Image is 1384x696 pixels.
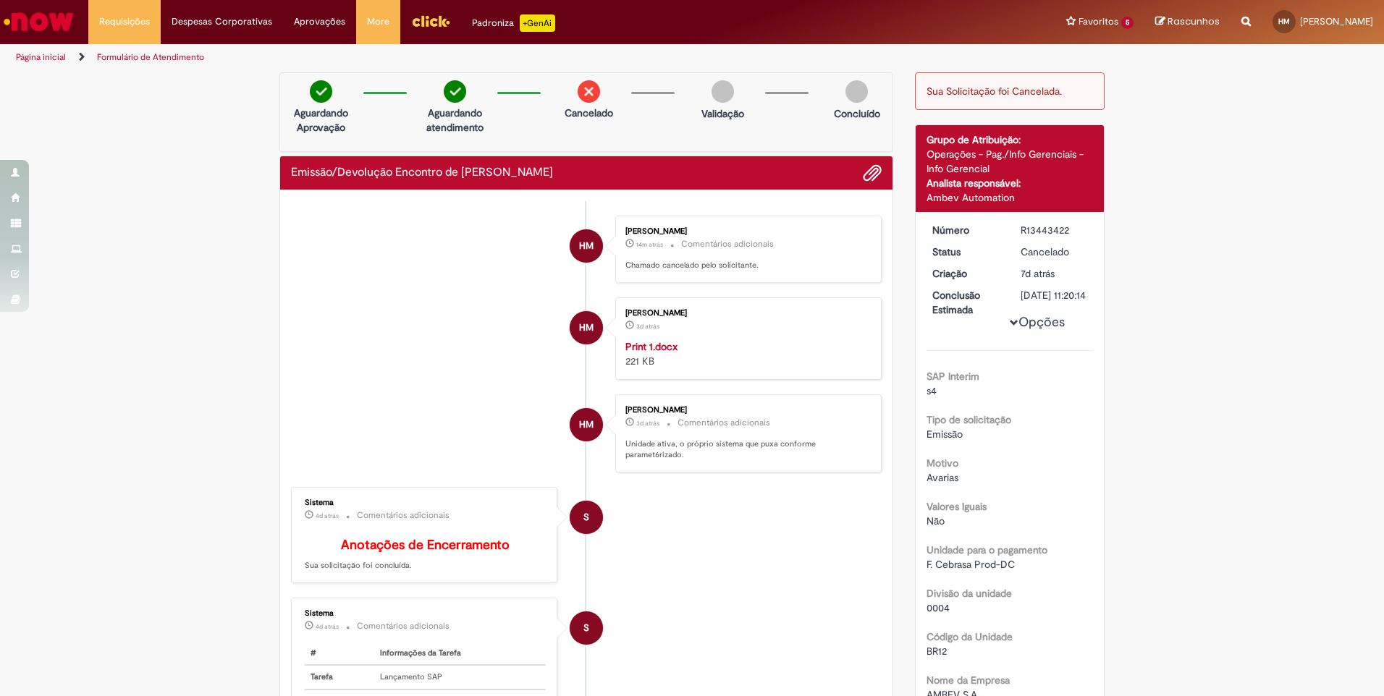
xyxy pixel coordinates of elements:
[927,645,947,658] span: BR12
[927,428,963,441] span: Emissão
[927,132,1094,147] div: Grupo de Atribuição:
[625,438,866,461] p: Unidade ativa, o próprio sistema que puxa conforme paramet6rizado.
[625,339,866,368] div: 221 KB
[1,7,76,36] img: ServiceNow
[1121,17,1134,29] span: 5
[565,106,613,120] p: Cancelado
[927,384,937,397] span: s4
[583,500,589,535] span: S
[927,543,1047,556] b: Unidade para o pagamento
[1300,15,1373,27] span: [PERSON_NAME]
[305,642,374,666] th: #
[305,665,374,689] th: Tarefa
[921,223,1010,237] dt: Número
[678,417,770,429] small: Comentários adicionais
[305,609,546,618] div: Sistema
[316,622,339,631] span: 4d atrás
[1021,267,1055,280] span: 7d atrás
[927,500,987,513] b: Valores Iguais
[927,471,958,484] span: Avarias
[927,147,1094,176] div: Operações - Pag./Info Gerenciais - Info Gerencial
[927,457,958,470] b: Motivo
[927,190,1094,205] div: Ambev Automation
[863,164,882,182] button: Adicionar anexos
[570,611,603,645] div: System
[712,80,734,103] img: img-circle-grey.png
[636,240,663,249] time: 01/09/2025 08:50:36
[570,408,603,441] div: Humberto Arcanjo De Melo
[927,176,1094,190] div: Analista responsável:
[636,322,659,331] time: 29/08/2025 12:17:42
[420,106,490,135] p: Aguardando atendimento
[305,498,546,507] div: Sistema
[357,509,450,522] small: Comentários adicionais
[625,340,678,353] a: Print 1.docx
[1021,245,1088,259] div: Cancelado
[579,310,594,345] span: HM
[921,288,1010,317] dt: Conclusão Estimada
[374,642,546,666] th: Informações da Tarefa
[927,558,1015,571] span: F. Cebrasa Prod-DC
[291,166,553,179] h2: Emissão/Devolução Encontro de Contas Fornecedor Histórico de tíquete
[927,674,1010,687] b: Nome da Empresa
[625,406,866,415] div: [PERSON_NAME]
[99,14,150,29] span: Requisições
[310,80,332,103] img: check-circle-green.png
[927,514,945,527] span: Não
[444,80,466,103] img: check-circle-green.png
[1021,288,1088,302] div: [DATE] 11:20:14
[1278,17,1290,26] span: HM
[11,44,912,71] ul: Trilhas de página
[570,311,603,344] div: Humberto Arcanjo De Melo
[921,245,1010,259] dt: Status
[927,587,1012,600] b: Divisão da unidade
[520,14,555,32] p: +GenAi
[625,260,866,271] p: Chamado cancelado pelo solicitante.
[921,266,1010,281] dt: Criação
[1079,14,1118,29] span: Favoritos
[374,665,546,689] td: Lançamento SAP
[357,620,450,632] small: Comentários adicionais
[701,106,744,121] p: Validação
[927,630,1013,643] b: Código da Unidade
[570,229,603,263] div: Humberto Arcanjo De Melo
[845,80,868,103] img: img-circle-grey.png
[625,309,866,318] div: [PERSON_NAME]
[1155,15,1220,29] a: Rascunhos
[579,407,594,442] span: HM
[583,611,589,645] span: S
[915,72,1105,110] div: Sua Solicitação foi Cancelada.
[927,413,1011,426] b: Tipo de solicitação
[316,512,339,520] span: 4d atrás
[1021,267,1055,280] time: 25/08/2025 10:34:50
[636,240,663,249] span: 14m atrás
[636,419,659,428] span: 3d atrás
[927,370,979,383] b: SAP Interim
[16,51,66,63] a: Página inicial
[294,14,345,29] span: Aprovações
[472,14,555,32] div: Padroniza
[681,238,774,250] small: Comentários adicionais
[1168,14,1220,28] span: Rascunhos
[578,80,600,103] img: remove.png
[1021,266,1088,281] div: 25/08/2025 10:34:50
[411,10,450,32] img: click_logo_yellow_360x200.png
[1021,223,1088,237] div: R13443422
[172,14,272,29] span: Despesas Corporativas
[367,14,389,29] span: More
[570,501,603,534] div: System
[341,537,510,553] b: Anotações de Encerramento
[636,322,659,331] span: 3d atrás
[927,601,950,614] span: 0004
[97,51,204,63] a: Formulário de Atendimento
[305,538,546,572] p: Sua solicitação foi concluída.
[625,227,866,236] div: [PERSON_NAME]
[834,106,880,121] p: Concluído
[579,229,594,263] span: HM
[286,106,356,135] p: Aguardando Aprovação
